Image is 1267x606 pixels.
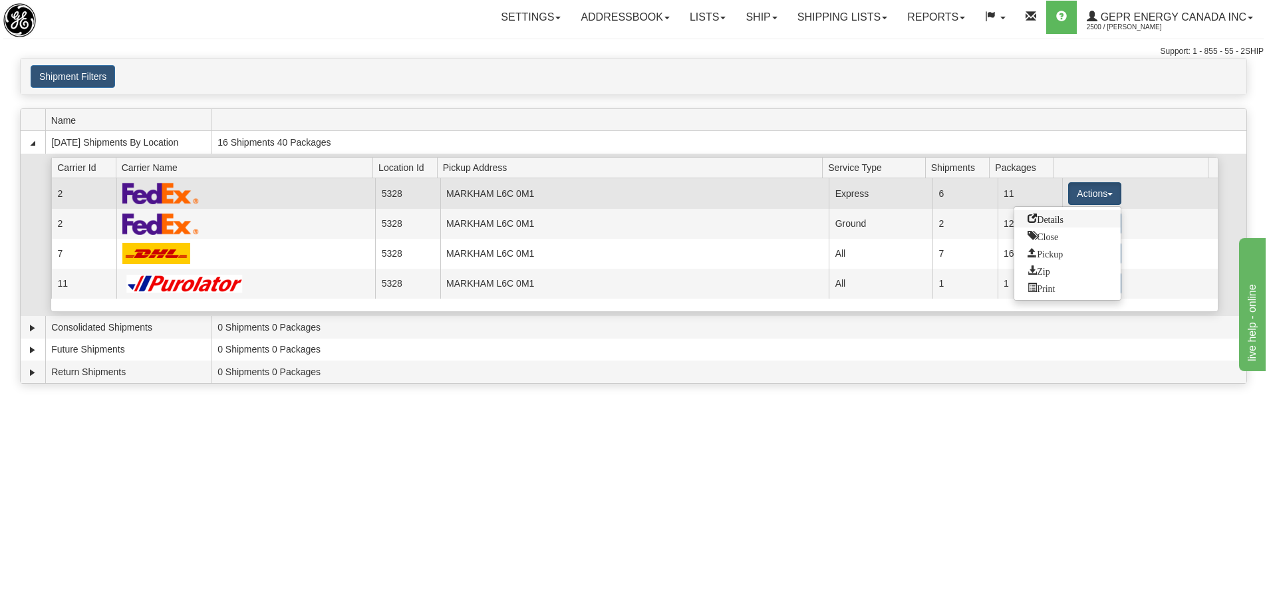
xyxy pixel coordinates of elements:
td: 16 Shipments 40 Packages [211,131,1246,154]
td: 5328 [375,269,440,299]
td: 0 Shipments 0 Packages [211,339,1246,361]
a: Shipping lists [787,1,897,34]
td: 7 [51,239,116,269]
td: 11 [998,178,1062,208]
a: Settings [491,1,571,34]
img: FedEx Express® [122,182,199,204]
td: 5328 [375,209,440,239]
a: Close this group [1014,227,1121,245]
td: 0 Shipments 0 Packages [211,361,1246,383]
td: 7 [932,239,997,269]
td: MARKHAM L6C 0M1 [440,209,829,239]
td: 2 [51,209,116,239]
td: 16 [998,239,1062,269]
button: Actions [1068,182,1121,205]
img: FedEx Express® [122,213,199,235]
td: 12 [998,209,1062,239]
a: Request a carrier pickup [1014,245,1121,262]
span: Packages [995,157,1054,178]
span: Carrier Name [122,157,373,178]
span: Service Type [828,157,925,178]
a: Addressbook [571,1,680,34]
div: Support: 1 - 855 - 55 - 2SHIP [3,46,1264,57]
a: Go to Details view [1014,210,1121,227]
span: Pickup [1028,248,1063,257]
a: Collapse [26,136,39,150]
a: GEPR Energy Canada Inc 2500 / [PERSON_NAME] [1077,1,1263,34]
td: MARKHAM L6C 0M1 [440,269,829,299]
a: Reports [897,1,975,34]
td: Consolidated Shipments [45,316,211,339]
td: 11 [51,269,116,299]
td: Express [829,178,932,208]
td: 1 [932,269,997,299]
span: Carrier Id [57,157,116,178]
td: 2 [932,209,997,239]
a: Zip and Download All Shipping Documents [1014,262,1121,279]
td: Return Shipments [45,361,211,383]
a: Lists [680,1,736,34]
button: Shipment Filters [31,65,115,88]
img: Purolator [122,275,248,293]
span: Name [51,110,211,130]
img: logo2500.jpg [3,3,36,37]
td: 0 Shipments 0 Packages [211,316,1246,339]
span: Pickup Address [443,157,823,178]
a: Print or Download All Shipping Documents in one file [1014,279,1121,297]
span: Zip [1028,265,1050,275]
img: DHL_Worldwide [122,243,190,264]
td: Ground [829,209,932,239]
span: GEPR Energy Canada Inc [1097,11,1246,23]
td: [DATE] Shipments By Location [45,131,211,154]
td: 5328 [375,239,440,269]
iframe: chat widget [1236,235,1266,371]
td: 2 [51,178,116,208]
td: 5328 [375,178,440,208]
span: Close [1028,231,1058,240]
a: Expand [26,366,39,379]
div: live help - online [10,8,123,24]
td: All [829,269,932,299]
td: Future Shipments [45,339,211,361]
span: Print [1028,283,1055,292]
span: Shipments [931,157,990,178]
td: MARKHAM L6C 0M1 [440,178,829,208]
a: Expand [26,321,39,335]
a: Ship [736,1,787,34]
td: MARKHAM L6C 0M1 [440,239,829,269]
span: 2500 / [PERSON_NAME] [1087,21,1187,34]
td: 6 [932,178,997,208]
span: Location Id [378,157,437,178]
td: All [829,239,932,269]
span: Details [1028,214,1063,223]
td: 1 [998,269,1062,299]
a: Expand [26,343,39,357]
